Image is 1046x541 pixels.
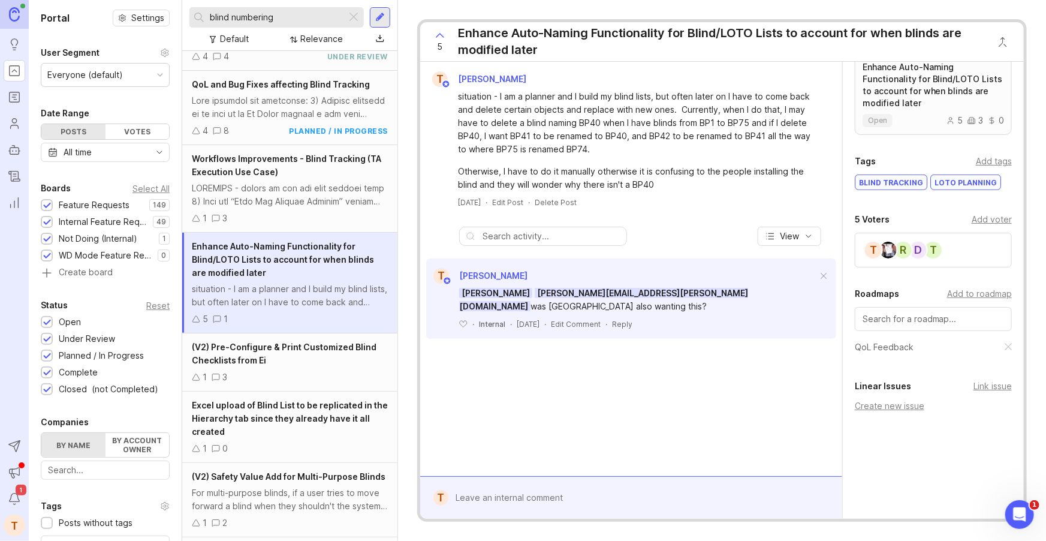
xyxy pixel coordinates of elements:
label: By name [41,433,105,457]
p: 1 [162,234,166,244]
div: T [864,241,883,260]
div: T [432,71,448,87]
div: Delete Post [535,197,577,208]
div: · [472,319,474,329]
img: Canny Home [9,7,20,21]
a: Enhance Auto-Naming Functionality for Blind/LOTO Lists to account for when blinds are modified la... [182,233,397,333]
div: LOTO Planning [931,175,1000,190]
span: 5 [438,40,443,53]
span: 1 [1030,500,1039,510]
div: Add to roadmap [947,287,1012,300]
a: Roadmaps [4,86,25,108]
div: Internal [479,319,505,329]
div: Tags [855,154,876,169]
input: Search activity... [483,230,620,243]
p: 49 [156,217,166,227]
div: was [GEOGRAPHIC_DATA] also wanting this? [459,287,817,313]
span: [PERSON_NAME] [459,270,527,281]
div: d [909,241,928,260]
h1: Portal [41,11,70,25]
span: Workflows Improvements - Blind Tracking (TA Execution Use Case) [192,154,381,177]
div: Blind Tracking [855,175,927,190]
div: Otherwise, I have to do it manually otherwise it is confusing to the people installing the blind ... [458,165,818,191]
a: (V2) Pre-Configure & Print Customized Blind Checklists from Ei13 [182,333,397,392]
div: WD Mode Feature Requests [59,249,152,262]
div: · [605,319,607,329]
div: Enhance Auto-Naming Functionality for Blind/LOTO Lists to account for when blinds are modified later [458,25,985,58]
div: 3 [222,371,227,384]
span: QoL and Bug Fixes affecting Blind Tracking [192,79,370,89]
a: T[PERSON_NAME] [426,268,527,284]
div: For multi-purpose blinds, if a user tries to move forward a blind when they shouldn't the system ... [192,486,388,513]
label: By account owner [105,433,170,457]
div: Edit Post [492,197,523,208]
div: Under Review [59,332,115,345]
div: Tags [41,499,62,513]
a: Ideas [4,34,25,55]
a: QoL Feedback [855,341,914,354]
div: Linear Issues [855,379,911,393]
a: Excel upload of Blind List to be replicated in the Hierarchy tab since they already have it all c... [182,392,397,463]
div: situation - I am a planner and I build my blind lists, but often later on I have to come back and... [458,90,818,156]
div: 4 [224,50,229,63]
time: [DATE] [517,320,539,329]
img: member badge [442,80,451,89]
button: Send to Autopilot [4,435,25,457]
div: Boards [41,181,71,196]
div: · [510,319,512,329]
input: Search... [210,11,342,24]
span: Settings [131,12,164,24]
a: Enhance Auto-Naming Functionality for Blind/LOTO Lists to account for when blinds are modified la... [855,53,1012,135]
a: (V2) Safety Value Add for Multi-Purpose BlindsFor multi-purpose blinds, if a user tries to move f... [182,463,397,537]
a: QoL and Bug Fixes affecting Blind TrackingLore ipsumdol sit ametconse: 3) Adipisc elitsedd ei te ... [182,71,397,145]
a: T[PERSON_NAME] [425,71,536,87]
div: 4 [203,50,208,63]
div: T [433,490,448,506]
input: Search... [48,464,162,477]
a: Workflows Improvements - Blind Tracking (TA Execution Use Case)LOREMIPS - dolors am con adi elit ... [182,145,397,233]
span: [PERSON_NAME] [459,288,532,298]
iframe: Intercom live chat [1005,500,1034,529]
div: Reset [146,302,170,309]
div: Closed (not Completed) [59,383,158,396]
div: Relevance [300,32,343,46]
input: Search for a roadmap... [863,312,1004,326]
div: T [4,515,25,536]
div: 4 [203,124,208,137]
span: Enhance Auto-Naming Functionality for Blind/LOTO Lists to account for when blinds are modified later [192,241,374,278]
img: Cole Clabough [880,242,897,259]
div: · [544,319,546,329]
div: Add voter [972,213,1012,226]
img: member badge [443,276,452,285]
div: planned / in progress [290,126,388,136]
div: 5 Voters [855,212,890,227]
div: Complete [59,366,98,379]
span: View [780,230,799,242]
span: 1 [16,485,26,495]
div: Reply [612,319,632,329]
a: Portal [4,60,25,82]
div: 0 [222,442,228,455]
div: Create new issue [855,399,1012,413]
div: Feature Requests [59,199,129,212]
button: Settings [113,10,170,26]
div: 3 [222,212,227,225]
a: Users [4,113,25,134]
button: Close button [991,30,1015,54]
div: 1 [224,312,228,326]
button: Notifications [4,488,25,510]
div: situation - I am a planner and I build my blind lists, but often later on I have to come back and... [192,282,388,309]
a: Autopilot [4,139,25,161]
a: Reporting [4,192,25,214]
p: 149 [153,200,166,210]
div: T [433,268,449,284]
div: · [528,197,530,208]
time: [DATE] [458,198,481,207]
div: Posts [41,124,105,139]
div: Edit Comment [551,319,601,329]
button: Announcements [4,462,25,483]
svg: toggle icon [150,148,169,157]
p: 0 [161,251,166,260]
div: 2 [222,516,227,530]
div: Planned / In Progress [59,349,144,362]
